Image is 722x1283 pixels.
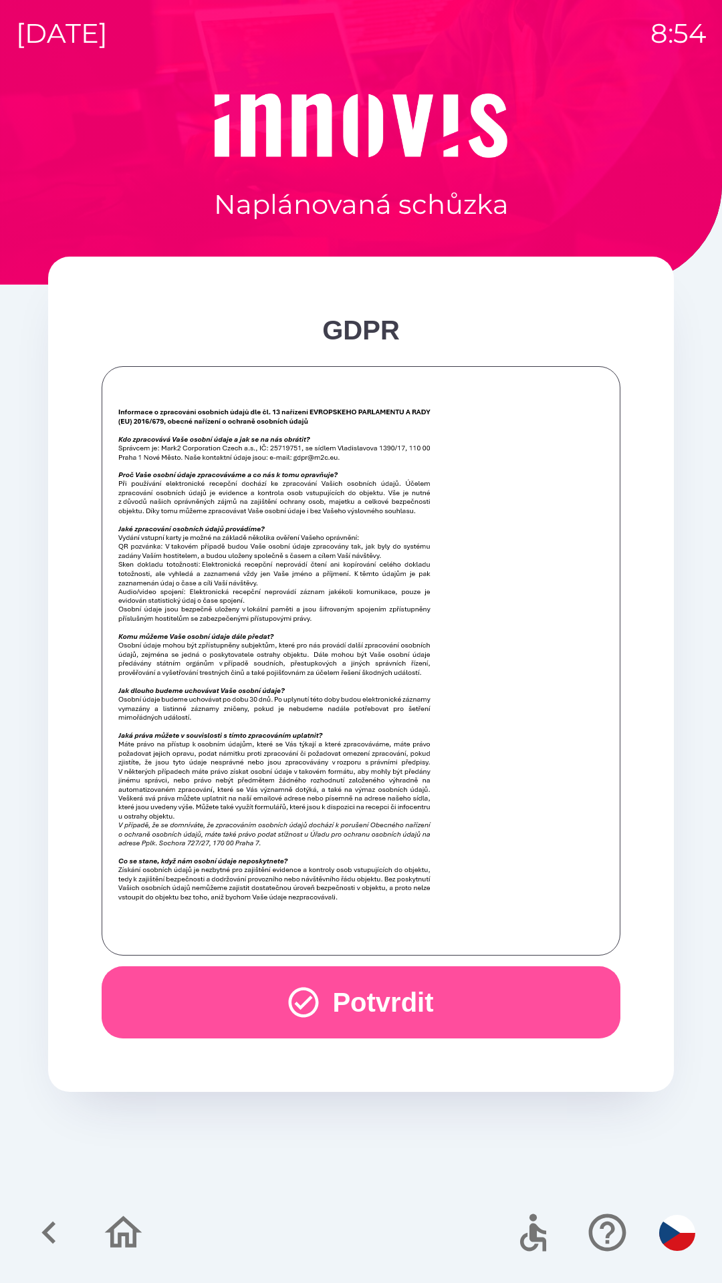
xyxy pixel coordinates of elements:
img: cs flag [659,1215,695,1251]
p: Naplánovaná schůzka [214,184,509,225]
img: Logo [48,94,674,158]
button: Potvrdit [102,966,620,1038]
div: GDPR [102,310,620,350]
p: 8:54 [650,13,706,53]
p: [DATE] [16,13,108,53]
